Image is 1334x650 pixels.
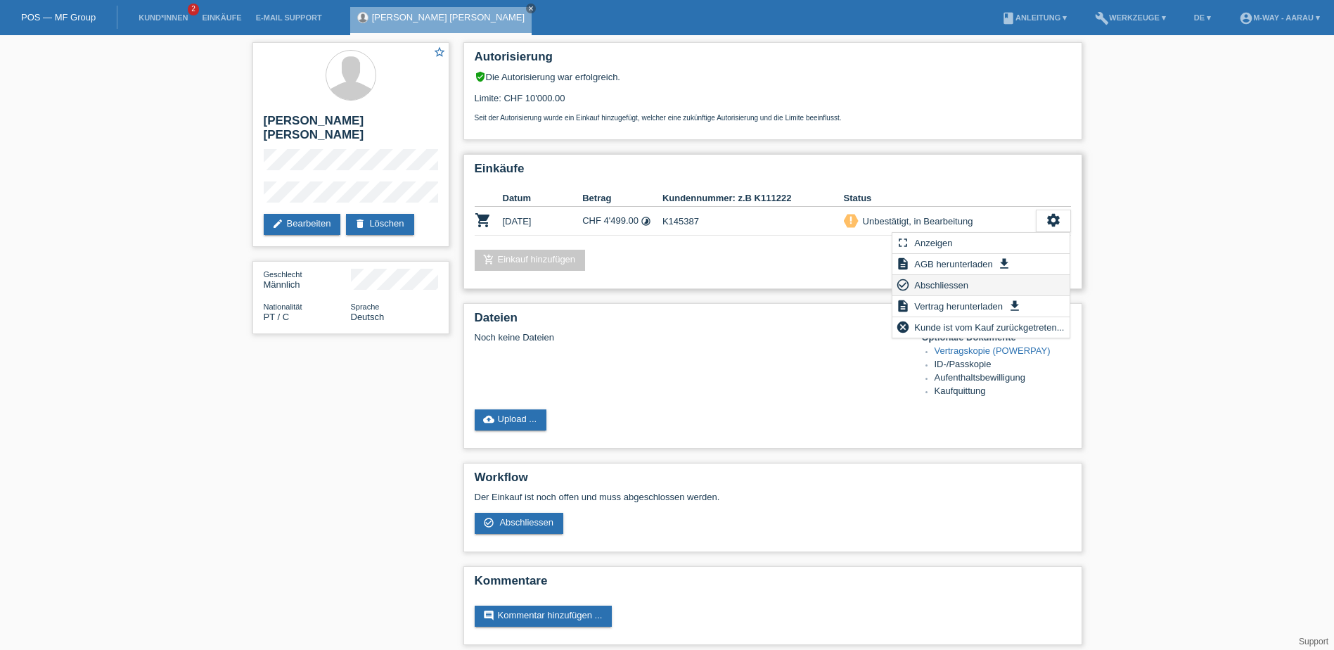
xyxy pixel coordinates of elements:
a: E-Mail Support [249,13,329,22]
i: comment [483,610,494,621]
h2: [PERSON_NAME] [PERSON_NAME] [264,114,438,149]
a: Einkäufe [195,13,248,22]
a: commentKommentar hinzufügen ... [475,606,613,627]
td: [DATE] [503,207,583,236]
li: ID-/Passkopie [935,359,1071,372]
h2: Einkäufe [475,162,1071,183]
p: Der Einkauf ist noch offen und muss abgeschlossen werden. [475,492,1071,502]
a: account_circlem-way - Aarau ▾ [1232,13,1327,22]
i: edit [272,218,283,229]
a: close [526,4,536,13]
i: check_circle_outline [483,517,494,528]
span: Sprache [351,302,380,311]
a: check_circle_outline Abschliessen [475,513,564,534]
a: add_shopping_cartEinkauf hinzufügen [475,250,586,271]
i: account_circle [1239,11,1253,25]
td: K145387 [662,207,844,236]
i: description [896,257,910,271]
span: 2 [188,4,199,15]
span: Deutsch [351,312,385,322]
div: Limite: CHF 10'000.00 [475,82,1071,122]
th: Kundennummer: z.B K111222 [662,190,844,207]
th: Betrag [582,190,662,207]
span: Abschliessen [499,517,553,528]
span: Abschliessen [912,276,970,293]
div: Die Autorisierung war erfolgreich. [475,71,1071,82]
i: add_shopping_cart [483,254,494,265]
h2: Dateien [475,311,1071,332]
a: deleteLöschen [346,214,413,235]
span: Anzeigen [912,234,954,251]
i: POSP00028344 [475,212,492,229]
div: Noch keine Dateien [475,332,904,343]
a: editBearbeiten [264,214,341,235]
a: buildWerkzeuge ▾ [1088,13,1173,22]
li: Kaufquittung [935,385,1071,399]
h2: Autorisierung [475,50,1071,71]
th: Datum [503,190,583,207]
div: Unbestätigt, in Bearbeitung [859,214,973,229]
th: Status [844,190,1036,207]
i: delete [354,218,366,229]
h2: Kommentare [475,574,1071,595]
h2: Workflow [475,471,1071,492]
div: Männlich [264,269,351,290]
a: Vertragskopie (POWERPAY) [935,345,1051,356]
span: Nationalität [264,302,302,311]
a: star_border [433,46,446,60]
p: Seit der Autorisierung wurde ein Einkauf hinzugefügt, welcher eine zukünftige Autorisierung und d... [475,114,1071,122]
td: CHF 4'499.00 [582,207,662,236]
i: verified_user [475,71,486,82]
i: get_app [997,257,1011,271]
i: close [527,5,534,12]
i: priority_high [846,215,856,225]
i: cloud_upload [483,414,494,425]
a: POS — MF Group [21,12,96,23]
a: cloud_uploadUpload ... [475,409,547,431]
a: bookAnleitung ▾ [994,13,1074,22]
i: check_circle_outline [896,278,910,292]
i: settings [1046,212,1061,228]
span: AGB herunterladen [912,255,994,272]
i: Fixe Raten (24 Raten) [641,216,651,227]
a: [PERSON_NAME] [PERSON_NAME] [372,12,525,23]
i: star_border [433,46,446,58]
a: DE ▾ [1187,13,1218,22]
i: build [1095,11,1109,25]
span: Portugal / C / 17.02.1991 [264,312,290,322]
i: book [1001,11,1015,25]
span: Geschlecht [264,270,302,279]
a: Kund*innen [132,13,195,22]
a: Support [1299,637,1328,646]
li: Aufenthaltsbewilligung [935,372,1071,385]
i: fullscreen [896,236,910,250]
